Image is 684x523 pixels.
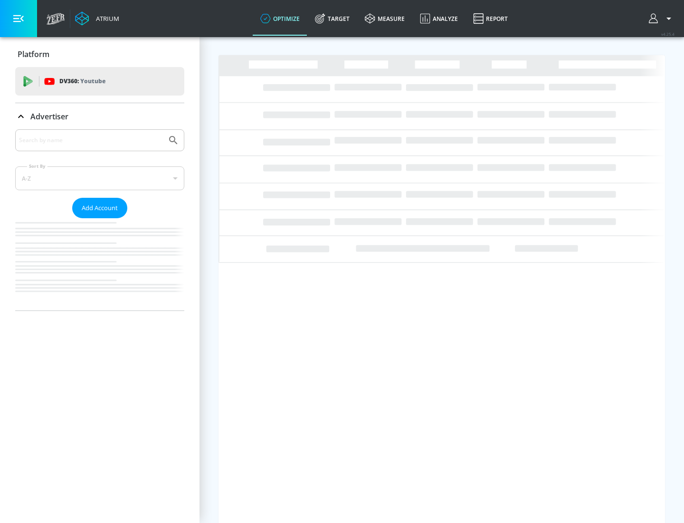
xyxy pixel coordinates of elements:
[15,41,184,68] div: Platform
[80,76,105,86] p: Youtube
[92,14,119,23] div: Atrium
[59,76,105,87] p: DV360:
[15,67,184,96] div: DV360: Youtube
[15,103,184,130] div: Advertiser
[465,1,515,36] a: Report
[27,163,47,169] label: Sort By
[82,203,118,213] span: Add Account
[412,1,465,36] a: Analyze
[18,49,49,59] p: Platform
[72,198,127,218] button: Add Account
[15,218,184,310] nav: list of Advertiser
[15,129,184,310] div: Advertiser
[15,166,184,190] div: A-Z
[75,11,119,26] a: Atrium
[30,111,68,122] p: Advertiser
[307,1,357,36] a: Target
[357,1,412,36] a: measure
[661,31,674,37] span: v 4.25.4
[19,134,163,146] input: Search by name
[253,1,307,36] a: optimize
